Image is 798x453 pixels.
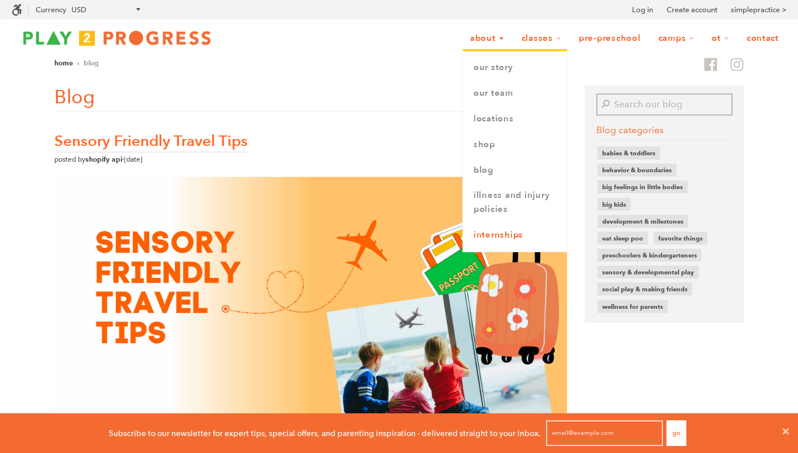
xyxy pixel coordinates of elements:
[84,58,99,67] span: Blog
[601,215,685,228] a: Development & milestones
[463,55,567,81] a: Our Story
[632,4,653,16] a: Log in
[704,27,737,50] a: OT
[514,27,569,50] a: Classes
[54,131,248,152] a: Sensory Friendly Travel Tips
[54,84,95,110] h1: Blog
[731,4,786,16] a: simplepractice >
[546,420,663,446] input: email@example.com
[85,155,122,163] strong: Shopify API
[601,266,695,278] a: Sensory & developmental play
[601,249,698,262] a: Preschoolers & kindergarteners
[36,5,66,14] label: Currency
[601,283,689,295] a: Social play & making friends
[571,27,648,50] a: Pre-Preschool
[463,81,567,106] a: Our Team
[613,93,733,116] input: Search our blog
[54,57,99,69] nav: breadcrumbs
[657,232,704,245] a: Favorite things
[666,4,717,16] a: Create account
[463,106,567,132] a: Locations
[463,222,567,248] a: Internships
[666,420,686,446] button: Go
[601,147,657,159] a: Babies & toddlers
[596,124,733,141] h5: Blog categories
[601,180,684,193] a: Big feelings in little bodies
[77,58,80,67] span: ›
[463,132,567,158] a: Shop
[463,158,567,183] a: Blog
[601,163,673,176] a: Behavior & boundaries
[12,26,222,50] img: Play2Progress logo
[601,300,664,313] a: Wellness for parents
[109,427,541,440] p: Subscribe to our newsletter for expert tips, special offers, and parenting inspiration - delivere...
[739,27,786,50] a: Contact
[601,232,644,245] a: Eat sleep poo
[54,58,73,67] a: Home
[54,154,568,165] p: Posted by ·
[651,27,702,50] a: Camps
[463,183,567,222] a: Illness and Injury Policies
[124,155,143,163] time: [DATE]
[462,27,512,50] a: About
[601,198,627,211] a: Big kids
